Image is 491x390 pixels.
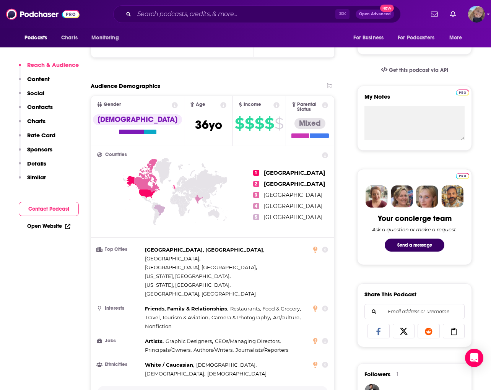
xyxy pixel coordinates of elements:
[264,203,322,210] span: [GEOGRAPHIC_DATA]
[145,264,256,270] span: [GEOGRAPHIC_DATA], [GEOGRAPHIC_DATA]
[145,282,229,288] span: [US_STATE], [GEOGRAPHIC_DATA]
[134,8,335,20] input: Search podcasts, credits, & more...
[97,338,142,343] h3: Jobs
[19,89,44,104] button: Social
[56,31,82,45] a: Charts
[145,362,193,368] span: White / Caucasian
[364,370,390,378] span: Followers
[456,89,469,96] img: Podchaser Pro
[255,117,264,130] span: $
[468,6,485,23] img: User Profile
[27,89,44,97] p: Social
[253,192,259,198] span: 3
[97,247,142,252] h3: Top Cities
[371,304,458,319] input: Email address or username...
[364,304,465,319] div: Search followers
[443,324,465,338] a: Copy Link
[145,313,210,322] span: ,
[273,314,299,320] span: Art/culture
[465,349,483,367] div: Open Intercom Messenger
[418,324,440,338] a: Share on Reddit
[19,174,46,188] button: Similar
[253,170,259,176] span: 1
[19,160,46,174] button: Details
[145,273,229,279] span: [US_STATE], [GEOGRAPHIC_DATA]
[441,185,463,208] img: Jon Profile
[230,305,300,312] span: Restaurants, Food & Grocery
[113,5,401,23] div: Search podcasts, credits, & more...
[367,324,390,338] a: Share on Facebook
[145,247,263,253] span: [GEOGRAPHIC_DATA], [GEOGRAPHIC_DATA]
[91,82,160,89] h2: Audience Demographics
[19,202,79,216] button: Contact Podcast
[275,117,283,130] span: $
[19,61,79,75] button: Reach & Audience
[24,32,47,43] span: Podcasts
[468,6,485,23] button: Show profile menu
[19,146,52,160] button: Sponsors
[353,32,384,43] span: For Business
[27,160,46,167] p: Details
[19,31,57,45] button: open menu
[19,117,46,132] button: Charts
[145,338,163,344] span: Artists
[145,272,231,281] span: ,
[145,346,192,354] span: ,
[27,132,55,139] p: Rate Card
[91,32,119,43] span: Monitoring
[145,254,200,263] span: ,
[19,75,50,89] button: Content
[230,304,301,313] span: ,
[27,223,70,229] a: Open Website
[348,31,393,45] button: open menu
[145,347,190,353] span: Principals/Owners
[196,102,205,107] span: Age
[444,31,472,45] button: open menu
[104,102,121,107] span: Gender
[61,32,78,43] span: Charts
[196,362,255,368] span: [DEMOGRAPHIC_DATA]
[294,118,325,129] div: Mixed
[27,146,52,153] p: Sponsors
[145,337,164,346] span: ,
[389,67,448,73] span: Get this podcast via API
[253,203,259,209] span: 4
[356,10,394,19] button: Open AdvancedNew
[297,102,320,112] span: Parental Status
[456,172,469,179] a: Pro website
[273,313,301,322] span: ,
[145,323,172,329] span: Nonfiction
[19,132,55,146] button: Rate Card
[364,291,416,298] h3: Share This Podcast
[253,214,259,220] span: 5
[145,255,199,262] span: [GEOGRAPHIC_DATA]
[335,9,350,19] span: ⌘ K
[211,314,270,320] span: Camera & Photography
[391,185,413,208] img: Barbara Profile
[366,185,388,208] img: Sydney Profile
[196,361,257,369] span: ,
[456,173,469,179] img: Podchaser Pro
[97,306,142,311] h3: Interests
[193,347,232,353] span: Authors/Writers
[215,337,281,346] span: ,
[468,6,485,23] span: Logged in as jopsvig
[416,185,438,208] img: Jules Profile
[145,304,228,313] span: ,
[393,324,415,338] a: Share on X/Twitter
[393,31,445,45] button: open menu
[166,337,213,346] span: ,
[27,61,79,68] p: Reach & Audience
[6,7,80,21] img: Podchaser - Follow, Share and Rate Podcasts
[397,371,398,378] div: 1
[447,8,459,21] a: Show notifications dropdown
[105,152,127,157] span: Countries
[93,114,182,125] div: [DEMOGRAPHIC_DATA]
[385,239,444,252] button: Send a message
[195,117,222,132] span: 36 yo
[145,291,256,297] span: [GEOGRAPHIC_DATA], [GEOGRAPHIC_DATA]
[145,281,231,289] span: ,
[211,313,271,322] span: ,
[245,117,254,130] span: $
